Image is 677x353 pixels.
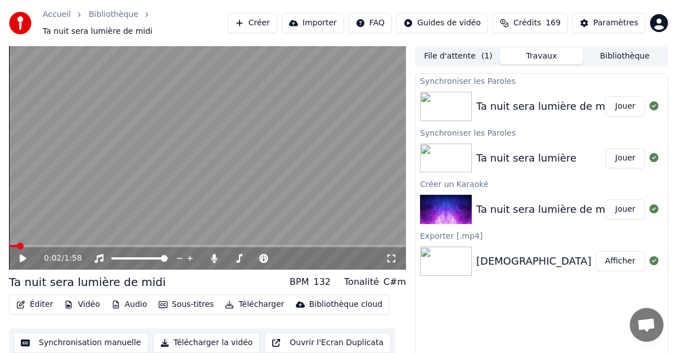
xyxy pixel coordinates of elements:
[481,51,493,62] span: ( 1 )
[630,308,664,342] a: Ouvrir le chat
[290,275,309,289] div: BPM
[396,13,488,33] button: Guides de vidéo
[154,297,219,312] button: Sous-titres
[264,333,391,353] button: Ouvrir l'Ecran Duplicata
[282,13,344,33] button: Importer
[593,17,638,29] div: Paramètres
[476,253,667,269] div: [DEMOGRAPHIC_DATA] nous accueille
[493,13,568,33] button: Crédits169
[12,297,57,312] button: Éditer
[89,9,138,20] a: Bibliothèque
[107,297,152,312] button: Audio
[595,251,645,271] button: Afficher
[606,96,645,117] button: Jouer
[476,150,576,166] div: Ta nuit sera lumière
[416,74,667,87] div: Synchroniser les Paroles
[9,12,31,34] img: youka
[383,275,406,289] div: C#m
[153,333,260,353] button: Télécharger la vidéo
[13,333,148,353] button: Synchronisation manuelle
[476,99,617,114] div: Ta nuit sera lumière de midi
[583,48,666,64] button: Bibliothèque
[344,275,379,289] div: Tonalité
[417,48,500,64] button: File d'attente
[220,297,288,312] button: Télécharger
[64,253,82,264] span: 1:58
[9,274,166,290] div: Ta nuit sera lumière de midi
[476,202,624,217] div: Ta nuit sera lumière de midi2
[416,126,667,139] div: Synchroniser les Paroles
[309,299,382,310] div: Bibliothèque cloud
[416,177,667,190] div: Créer un Karaoké
[44,253,71,264] div: /
[43,9,71,20] a: Accueil
[513,17,541,29] span: Crédits
[606,148,645,168] button: Jouer
[349,13,392,33] button: FAQ
[60,297,104,312] button: Vidéo
[572,13,646,33] button: Paramètres
[500,48,583,64] button: Travaux
[606,199,645,220] button: Jouer
[313,275,331,289] div: 132
[545,17,561,29] span: 169
[43,26,152,37] span: Ta nuit sera lumière de midi
[228,13,277,33] button: Créer
[44,253,61,264] span: 0:02
[43,9,228,37] nav: breadcrumb
[416,229,667,242] div: Exporter [.mp4]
